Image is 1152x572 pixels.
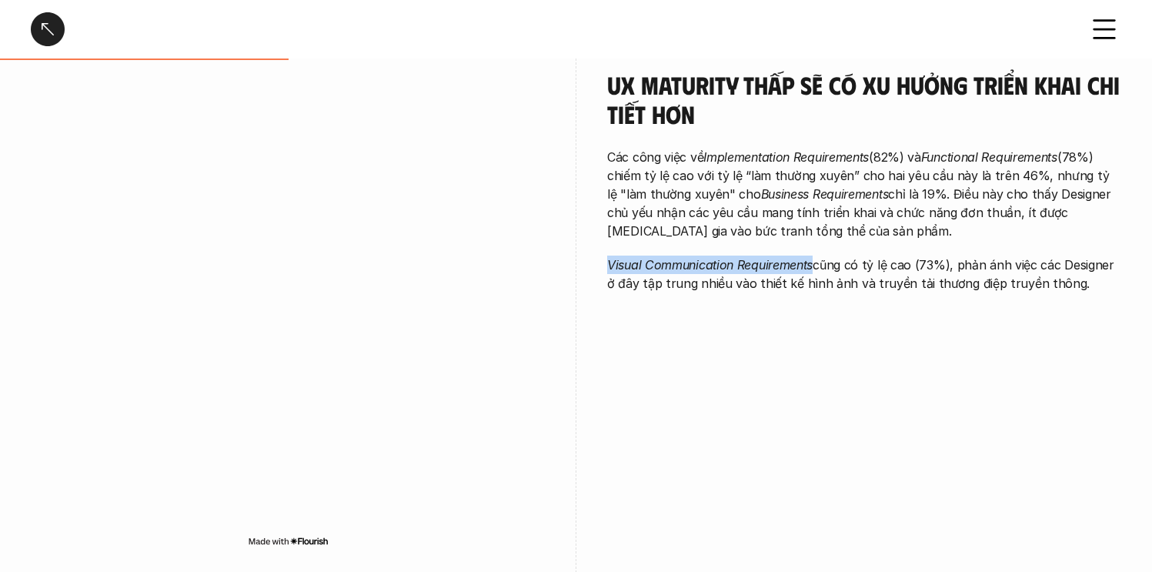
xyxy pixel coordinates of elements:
p: cũng có tỷ lệ cao (73%), phản ánh việc các Designer ở đây tập trung nhiều vào thiết kế hình ảnh v... [607,256,1121,293]
em: Functional Requirements [921,149,1057,165]
em: Visual Communication Requirements [607,257,813,273]
img: Made with Flourish [248,535,329,547]
p: Các công việc về (82%) và (78%) chiếm tỷ lệ cao với tỷ lệ “làm thường xuyên” cho hai yêu cầu này ... [607,148,1121,240]
em: Business Requirements [761,186,889,202]
em: Implementation Requirements [703,149,869,165]
iframe: Interactive or visual content [31,70,545,532]
h4: UX Maturity thấp sẽ có xu hưởng triển khai chi tiết hơn [607,70,1121,129]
